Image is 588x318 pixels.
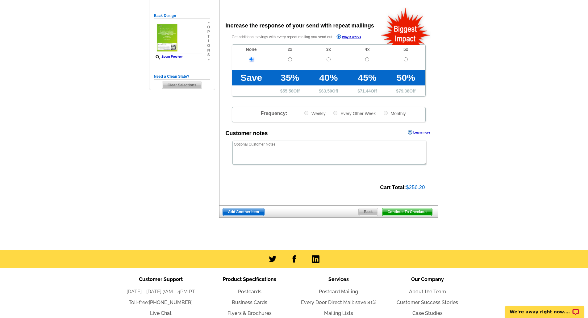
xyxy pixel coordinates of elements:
a: Back [358,208,378,216]
h5: Back Design [154,13,210,19]
span: i [207,39,210,43]
img: small-thumb.jpg [154,22,202,54]
h5: Need a Clean Slate? [154,74,210,80]
div: Increase the response of your send with repeat mailings [226,22,374,30]
span: Add Another Item [223,208,264,216]
span: 79.38 [398,89,409,93]
td: 50% [386,70,425,85]
span: Product Specifications [223,276,276,282]
span: s [207,53,210,57]
a: Postcards [238,289,261,295]
span: 71.44 [360,89,371,93]
td: $ Off [271,85,309,96]
td: 45% [348,70,386,85]
span: » [207,57,210,62]
a: Case Studies [412,310,443,316]
td: None [232,45,271,54]
a: Flyers & Brochures [227,310,272,316]
span: » [207,20,210,25]
td: 5x [386,45,425,54]
iframe: LiveChat chat widget [501,299,588,318]
a: About the Team [409,289,446,295]
li: Toll-free: [116,299,205,306]
span: Continue To Checkout [382,208,432,216]
a: Add Another Item [223,208,265,216]
label: Monthly [383,110,406,116]
span: 55.56 [283,89,294,93]
a: Zoom Preview [154,55,183,58]
a: Why it works [336,34,361,41]
td: $ Off [309,85,348,96]
span: Customer Support [139,276,183,282]
input: Weekly [304,111,308,115]
span: o [207,43,210,48]
td: 3x [309,45,348,54]
a: [PHONE_NUMBER] [149,299,193,305]
span: Frequency: [261,111,287,116]
a: Live Chat [150,310,172,316]
span: o [207,25,210,30]
a: Mailing Lists [324,310,353,316]
a: Learn more [408,130,430,135]
span: Our Company [411,276,444,282]
li: [DATE] - [DATE] 7AM - 4PM PT [116,288,205,295]
a: Customer Success Stories [397,299,458,305]
span: p [207,30,210,34]
span: 63.50 [321,89,332,93]
a: Every Door Direct Mail: save 81% [301,299,376,305]
label: Every Other Week [333,110,376,116]
input: Every Other Week [333,111,337,115]
span: Back [359,208,378,216]
label: Weekly [304,110,326,116]
strong: Cart Total: [380,184,406,190]
input: Monthly [384,111,388,115]
td: 4x [348,45,386,54]
img: biggestImpact.png [380,7,431,45]
span: Clear Selections [162,81,202,89]
span: $256.20 [406,184,425,190]
span: n [207,48,210,53]
span: Services [328,276,349,282]
td: Save [232,70,271,85]
span: t [207,34,210,39]
td: 2x [271,45,309,54]
a: Business Cards [232,299,267,305]
td: 40% [309,70,348,85]
td: $ Off [386,85,425,96]
td: 35% [271,70,309,85]
a: Postcard Mailing [319,289,358,295]
p: Get additional savings with every repeat mailing you send out. [232,34,374,41]
td: $ Off [348,85,386,96]
div: Customer notes [226,129,268,138]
